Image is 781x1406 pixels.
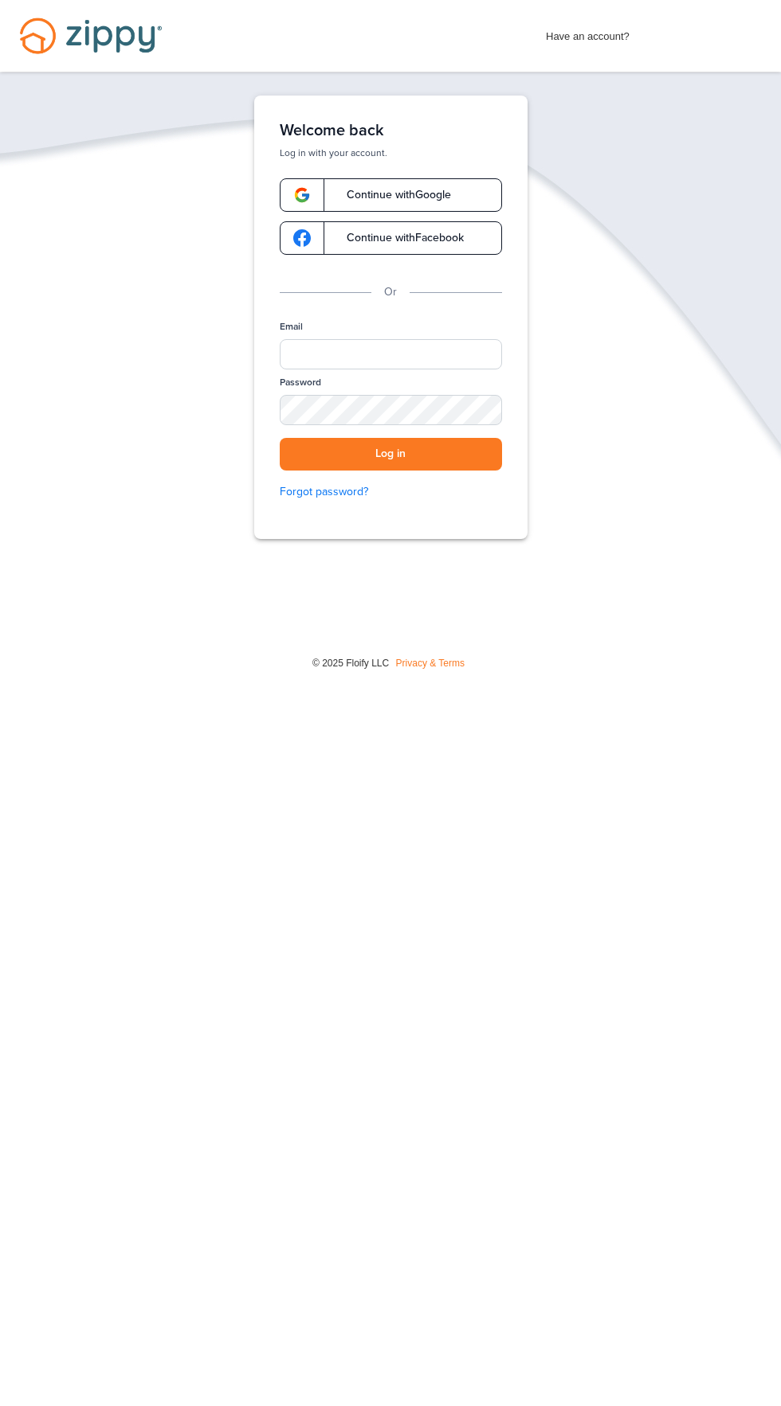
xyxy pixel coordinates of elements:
[331,232,464,244] span: Continue with Facebook
[280,320,303,334] label: Email
[280,339,502,369] input: Email
[312,658,389,669] span: © 2025 Floify LLC
[293,186,311,204] img: google-logo
[331,189,451,201] span: Continue with Google
[280,376,321,389] label: Password
[293,229,311,247] img: google-logo
[280,121,502,140] h1: Welcome back
[384,283,397,301] p: Or
[280,221,502,255] a: google-logoContinue withFacebook
[280,395,502,425] input: Password
[280,438,502,471] button: Log in
[280,483,502,501] a: Forgot password?
[546,20,630,45] span: Have an account?
[396,658,465,669] a: Privacy & Terms
[280,178,502,212] a: google-logoContinue withGoogle
[280,146,502,159] p: Log in with your account.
